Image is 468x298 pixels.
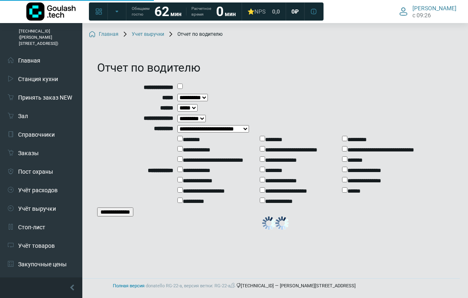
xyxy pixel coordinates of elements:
[394,3,461,20] button: [PERSON_NAME] c 09:26
[225,11,236,17] span: мин
[272,8,280,15] span: 0,0
[127,4,241,19] a: Обещаем гостю 62 мин Расчетное время 0 мин
[412,12,431,19] span: c 09:26
[275,217,289,230] img: preload.gif
[26,2,76,21] img: Логотип компании Goulash.tech
[154,4,169,19] strong: 62
[262,217,275,230] img: preload.gif
[291,8,295,15] span: 0
[295,8,299,15] span: ₽
[146,283,236,289] span: donatello RG-22-a, версия ветки: RG-22-a
[89,31,119,38] a: Главная
[113,283,144,289] a: Полная версия
[247,8,265,15] div: ⭐
[286,4,304,19] a: 0 ₽
[8,278,460,294] footer: [TECHNICAL_ID] — [PERSON_NAME][STREET_ADDRESS]
[254,8,265,15] span: NPS
[122,31,164,38] a: Учет выручки
[132,6,149,17] span: Обещаем гостю
[170,11,182,17] span: мин
[242,4,285,19] a: ⭐NPS 0,0
[191,6,211,17] span: Расчетное время
[216,4,224,19] strong: 0
[97,61,453,75] h1: Отчет по водителю
[168,31,223,38] span: Отчет по водителю
[412,5,456,12] span: [PERSON_NAME]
